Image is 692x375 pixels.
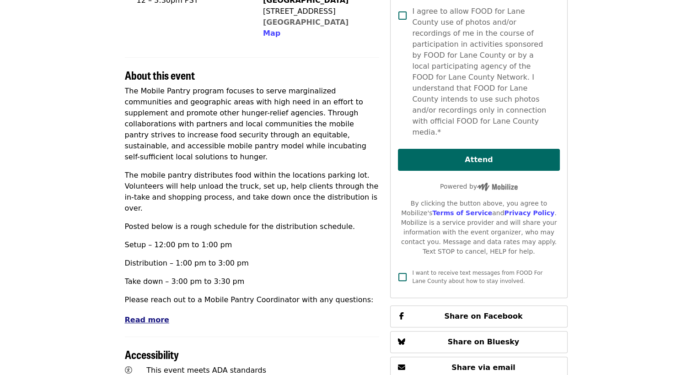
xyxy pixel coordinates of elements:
[125,346,179,362] span: Accessibility
[263,28,280,39] button: Map
[398,199,559,256] div: By clicking the button above, you agree to Mobilize's and . Mobilize is a service provider and wi...
[477,183,518,191] img: Powered by Mobilize
[390,331,567,353] button: Share on Bluesky
[125,313,380,335] p: [PERSON_NAME] (she/they/elle) Bilingual Mobile Pantry Coordinator - [EMAIL_ADDRESS][DOMAIN_NAME]
[390,305,567,327] button: Share on Facebook
[125,170,380,214] p: The mobile pantry distributes food within the locations parking lot. Volunteers will help unload ...
[398,149,559,171] button: Attend
[451,363,515,372] span: Share via email
[125,221,380,232] p: Posted below is a rough schedule for the distribution schedule.
[412,6,552,138] span: I agree to allow FOOD for Lane County use of photos and/or recordings of me in the course of part...
[125,67,195,83] span: About this event
[125,239,380,250] p: Setup – 12:00 pm to 1:00 pm
[125,315,169,326] button: Read more
[448,337,520,346] span: Share on Bluesky
[125,86,380,163] p: The Mobile Pantry program focuses to serve marginalized communities and geographic areas with hig...
[125,258,380,269] p: Distribution – 1:00 pm to 3:00 pm
[263,18,349,27] a: [GEOGRAPHIC_DATA]
[146,366,266,375] span: This event meets ADA standards
[125,315,169,324] span: Read more
[504,209,554,217] a: Privacy Policy
[263,6,372,17] div: [STREET_ADDRESS]
[263,29,280,38] span: Map
[412,270,542,284] span: I want to receive text messages from FOOD For Lane County about how to stay involved.
[125,294,380,305] p: Please reach out to a Mobile Pantry Coordinator with any questions:
[125,366,132,375] i: universal-access icon
[444,312,522,321] span: Share on Facebook
[432,209,492,217] a: Terms of Service
[125,276,380,287] p: Take down – 3:00 pm to 3:30 pm
[440,183,518,190] span: Powered by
